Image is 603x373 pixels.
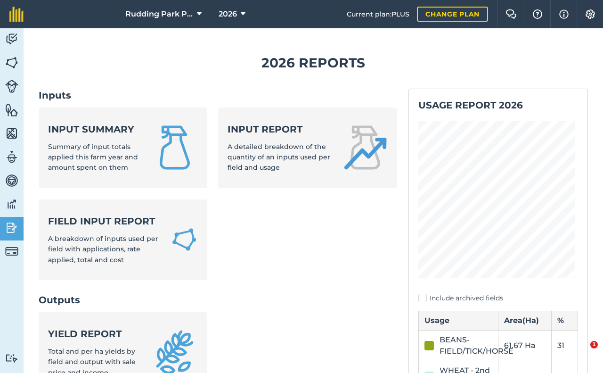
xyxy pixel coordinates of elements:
[9,7,24,22] img: fieldmargin Logo
[505,9,517,19] img: Two speech bubbles overlapping with the left bubble in the forefront
[39,199,207,280] a: Field Input ReportA breakdown of inputs used per field with applications, rate applied, total and...
[5,126,18,141] img: svg+xml;base64,PHN2ZyB4bWxucz0iaHR0cDovL3d3dy53My5vcmcvMjAwMC9zdmciIHdpZHRoPSI1NiIgaGVpZ2h0PSI2MC...
[585,9,596,19] img: A cog icon
[5,354,18,363] img: svg+xml;base64,PD94bWwgdmVyc2lvbj0iMS4wIiBlbmNvZGluZz0idXRmLTgiPz4KPCEtLSBHZW5lcmF0b3I6IEFkb2JlIE...
[171,225,197,254] img: Field Input Report
[152,125,197,170] img: Input summary
[39,293,397,307] h2: Outputs
[228,123,332,136] strong: Input report
[48,327,141,340] strong: Yield report
[418,99,578,112] h2: Usage report 2026
[419,311,498,330] th: Usage
[5,103,18,117] img: svg+xml;base64,PHN2ZyB4bWxucz0iaHR0cDovL3d3dy53My5vcmcvMjAwMC9zdmciIHdpZHRoPSI1NiIgaGVpZ2h0PSI2MC...
[347,9,409,19] span: Current plan : PLUS
[218,108,398,188] a: Input reportA detailed breakdown of the quantity of an inputs used per field and usage
[418,293,578,303] label: Include archived fields
[228,142,330,172] span: A detailed breakdown of the quantity of an inputs used per field and usage
[39,89,397,102] h2: Inputs
[342,125,388,170] img: Input report
[219,8,237,20] span: 2026
[5,174,18,188] img: svg+xml;base64,PD94bWwgdmVyc2lvbj0iMS4wIiBlbmNvZGluZz0idXRmLTgiPz4KPCEtLSBHZW5lcmF0b3I6IEFkb2JlIE...
[559,8,569,20] img: svg+xml;base64,PHN2ZyB4bWxucz0iaHR0cDovL3d3dy53My5vcmcvMjAwMC9zdmciIHdpZHRoPSIxNyIgaGVpZ2h0PSIxNy...
[5,56,18,70] img: svg+xml;base64,PHN2ZyB4bWxucz0iaHR0cDovL3d3dy53My5vcmcvMjAwMC9zdmciIHdpZHRoPSI1NiIgaGVpZ2h0PSI2MC...
[417,7,488,22] a: Change plan
[125,8,193,20] span: Rudding Park PFS
[532,9,543,19] img: A question mark icon
[5,32,18,46] img: svg+xml;base64,PD94bWwgdmVyc2lvbj0iMS4wIiBlbmNvZGluZz0idXRmLTgiPz4KPCEtLSBHZW5lcmF0b3I6IEFkb2JlIE...
[5,245,18,258] img: svg+xml;base64,PD94bWwgdmVyc2lvbj0iMS4wIiBlbmNvZGluZz0idXRmLTgiPz4KPCEtLSBHZW5lcmF0b3I6IEFkb2JlIE...
[571,341,594,364] iframe: Intercom live chat
[39,52,588,74] h1: 2026 Reports
[440,334,513,357] div: BEANS-FIELD/TICK/HORSE
[5,80,18,93] img: svg+xml;base64,PD94bWwgdmVyc2lvbj0iMS4wIiBlbmNvZGluZz0idXRmLTgiPz4KPCEtLSBHZW5lcmF0b3I6IEFkb2JlIE...
[551,311,578,330] th: %
[551,330,578,361] td: 31
[590,341,598,348] span: 1
[498,330,552,361] td: 61.67 Ha
[48,142,138,172] span: Summary of input totals applied this farm year and amount spent on them
[48,215,160,228] strong: Field Input Report
[5,150,18,164] img: svg+xml;base64,PD94bWwgdmVyc2lvbj0iMS4wIiBlbmNvZGluZz0idXRmLTgiPz4KPCEtLSBHZW5lcmF0b3I6IEFkb2JlIE...
[5,197,18,211] img: svg+xml;base64,PD94bWwgdmVyc2lvbj0iMS4wIiBlbmNvZGluZz0idXRmLTgiPz4KPCEtLSBHZW5lcmF0b3I6IEFkb2JlIE...
[5,221,18,235] img: svg+xml;base64,PD94bWwgdmVyc2lvbj0iMS4wIiBlbmNvZGluZz0idXRmLTgiPz4KPCEtLSBHZW5lcmF0b3I6IEFkb2JlIE...
[48,123,141,136] strong: Input summary
[48,234,158,264] span: A breakdown of inputs used per field with applications, rate applied, total and cost
[498,311,552,330] th: Area ( Ha )
[39,108,207,188] a: Input summarySummary of input totals applied this farm year and amount spent on them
